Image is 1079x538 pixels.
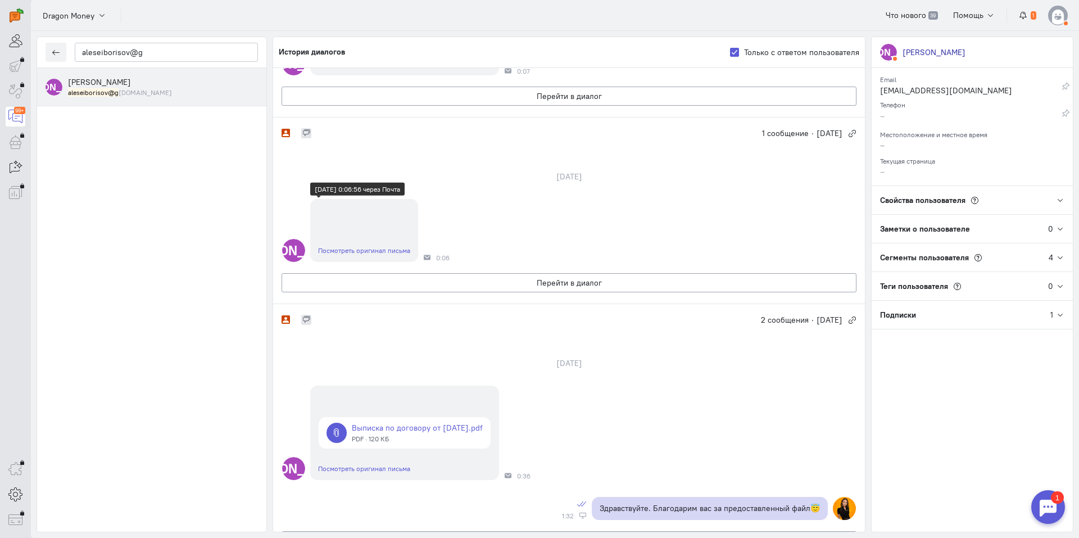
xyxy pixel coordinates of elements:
div: [EMAIL_ADDRESS][DOMAIN_NAME] [880,85,1062,99]
span: 2 сообщения [761,314,809,325]
button: 1 [1013,6,1042,25]
div: 1 [1050,309,1053,320]
span: [DATE] [817,128,842,139]
span: – [880,166,885,177]
small: Телефон [880,98,905,109]
span: Теги пользователя [880,281,948,291]
a: Посмотреть оригинал письма [318,464,410,473]
text: [PERSON_NAME] [243,242,344,259]
span: · [811,128,814,139]
span: Свойства пользователя [880,195,965,205]
p: Здравствуйте. Благодарим вас за предоставленный файл😇 [600,503,820,514]
a: 99+ [6,107,25,126]
button: Перейти в диалог [282,87,856,106]
div: Подписки [872,301,1050,329]
span: 0:07 [517,67,530,75]
div: 0 [1048,281,1053,292]
div: 1 [25,7,38,19]
div: 4 [1049,252,1053,263]
mark: aleseiborisov@g [68,88,119,97]
div: Местоположение и местное время [880,127,1064,139]
div: Почта [424,254,430,261]
span: [DATE] [817,314,842,325]
img: default-v4.png [1048,6,1068,25]
img: carrot-quest.svg [10,8,24,22]
text: [PERSON_NAME] [243,56,344,72]
small: aleseiborisov@gmail.com [68,88,172,97]
span: 0:06 [436,254,450,262]
a: Что нового 39 [879,6,944,25]
text: [PERSON_NAME] [851,46,926,58]
span: 1 сообщение [762,128,809,139]
label: Только с ответом пользователя [744,47,859,58]
button: Перейти в диалог [282,273,856,292]
small: Email [880,73,896,84]
span: 1 [1031,11,1036,20]
span: Что нового [886,10,926,20]
div: [DATE] [544,355,595,371]
span: Помощь [953,10,983,20]
div: Веб-панель [579,512,586,519]
div: [PERSON_NAME] [903,47,965,58]
span: Алексей Борисов [68,77,131,87]
text: [PERSON_NAME] [243,460,344,477]
span: 39 [928,11,938,20]
button: Помощь [947,6,1001,25]
span: – [880,140,885,150]
a: Посмотреть оригинал письма [318,246,410,255]
h5: История диалогов [279,48,345,56]
div: Почта [505,472,511,479]
span: 1:32 [562,512,574,520]
div: Почта [505,67,511,74]
div: [DATE] [544,169,595,184]
div: – [880,110,1062,124]
button: Dragon Money [37,5,112,25]
span: Dragon Money [43,10,94,21]
div: 99+ [14,107,25,114]
div: Текущая страница [880,153,1064,166]
text: [PERSON_NAME] [17,81,91,93]
span: Сегменты пользователя [880,252,969,263]
div: 0 [1048,223,1053,234]
span: 0:36 [517,472,531,480]
input: Поиск по имени, почте, телефону [75,43,258,62]
span: · [811,314,814,325]
div: [DATE] 0:06:56 через Почта [315,184,400,194]
div: Заметки о пользователе [872,215,1048,243]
